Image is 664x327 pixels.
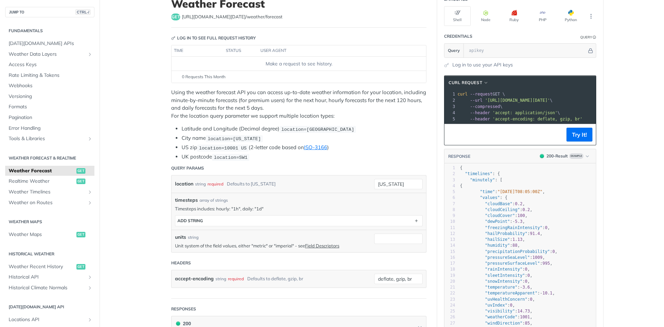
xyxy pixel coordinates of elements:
p: Unit system of the field values, either "metric" or "imperial" - see [175,243,371,249]
div: required [228,274,244,284]
a: Weather TimelinesShow subpages for Weather Timelines [5,187,94,197]
div: Query Params [171,165,204,171]
div: 23 [444,297,455,302]
div: 1 [444,165,455,171]
div: 13 [444,237,455,243]
span: "uvHealthConcern" [485,297,527,302]
span: Weather Forecast [9,167,75,174]
li: US zip (2-letter code based on ) [182,144,426,152]
span: : , [460,297,535,302]
button: Node [472,6,499,26]
div: 25 [444,308,455,314]
svg: More ellipsis [588,13,594,19]
button: PHP [529,6,556,26]
i: Information [593,36,596,39]
div: 24 [444,302,455,308]
span: --header [470,117,490,121]
span: Webhooks [9,82,93,89]
th: time [172,45,223,56]
span: 0 [545,225,547,230]
span: get [76,179,85,184]
a: Weather Recent Historyget [5,262,94,272]
div: Defaults to deflate, gzip, br [247,274,303,284]
span: "minutely" [470,178,495,182]
a: Weather Data LayersShow subpages for Weather Data Layers [5,49,94,60]
span: "time" [480,189,495,194]
span: "visibility" [485,309,515,314]
button: ADD string [175,216,422,226]
span: { [460,183,462,188]
button: Show subpages for Weather on Routes [87,200,93,206]
span: 5.3 [515,219,523,224]
span: Weather Maps [9,231,75,238]
span: timesteps [175,197,198,204]
div: Log in to see full request history [171,35,256,41]
span: location=10001 US [199,145,247,151]
div: 5 [444,116,456,122]
span: 0 [510,303,513,308]
div: 19 [444,273,455,279]
span: 88 [513,243,517,248]
div: 18 [444,266,455,272]
span: 1001 [520,315,530,319]
div: 17 [444,261,455,266]
span: "freezingRainIntensity" [485,225,542,230]
span: location=SW1 [214,155,247,160]
span: "hailProbability" [485,231,527,236]
button: 200200-ResultExample [536,153,592,160]
div: string [215,274,226,284]
li: UK postcode [182,153,426,161]
span: : , [460,201,525,206]
li: City name [182,134,426,142]
h2: Weather Maps [5,219,94,225]
span: Access Keys [9,61,93,68]
span: : , [460,225,550,230]
span: get [76,264,85,270]
span: Weather Timelines [9,189,85,196]
div: QueryInformation [580,35,596,40]
span: 14.73 [517,309,530,314]
span: : , [460,315,533,319]
h2: Historical Weather [5,251,94,257]
span: : , [460,291,555,296]
button: RESPONSE [448,153,471,160]
span: 200 [540,154,544,158]
span: 85 [525,321,530,326]
a: [DATE][DOMAIN_NAME] APIs [5,38,94,49]
span: Error Handling [9,125,93,132]
div: 14 [444,243,455,248]
div: string [195,179,206,189]
span: : , [460,189,545,194]
label: location [175,179,193,189]
span: 0 [552,249,555,254]
span: '[URL][DOMAIN_NAME][DATE]' [485,98,550,103]
a: Historical Climate NormalsShow subpages for Historical Climate Normals [5,283,94,293]
input: apikey [465,44,587,57]
div: 3 [444,177,455,183]
a: Webhooks [5,81,94,91]
span: Pagination [9,114,93,121]
th: status [223,45,258,56]
span: get [76,168,85,174]
span: 'accept-encoding: deflate, gzip, br' [492,117,582,121]
div: Credentials [444,33,472,39]
span: Formats [9,103,93,110]
h2: Fundamentals [5,28,94,34]
span: \ [458,104,502,109]
span: "values" [480,195,500,200]
div: 11 [444,225,455,231]
span: 0.2 [523,207,530,212]
span: 3.6 [523,285,530,290]
span: https://api.tomorrow.io/v4/weather/forecast [182,13,283,20]
span: Weather on Routes [9,199,85,206]
span: : [ [460,178,502,182]
a: Formats [5,102,94,112]
span: 91.4 [530,231,540,236]
span: "dewPoint" [485,219,510,224]
span: : , [460,213,527,218]
span: { [460,165,462,170]
span: : , [460,243,520,248]
span: : { [460,171,500,176]
div: required [207,179,223,189]
div: 2 [444,171,455,177]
